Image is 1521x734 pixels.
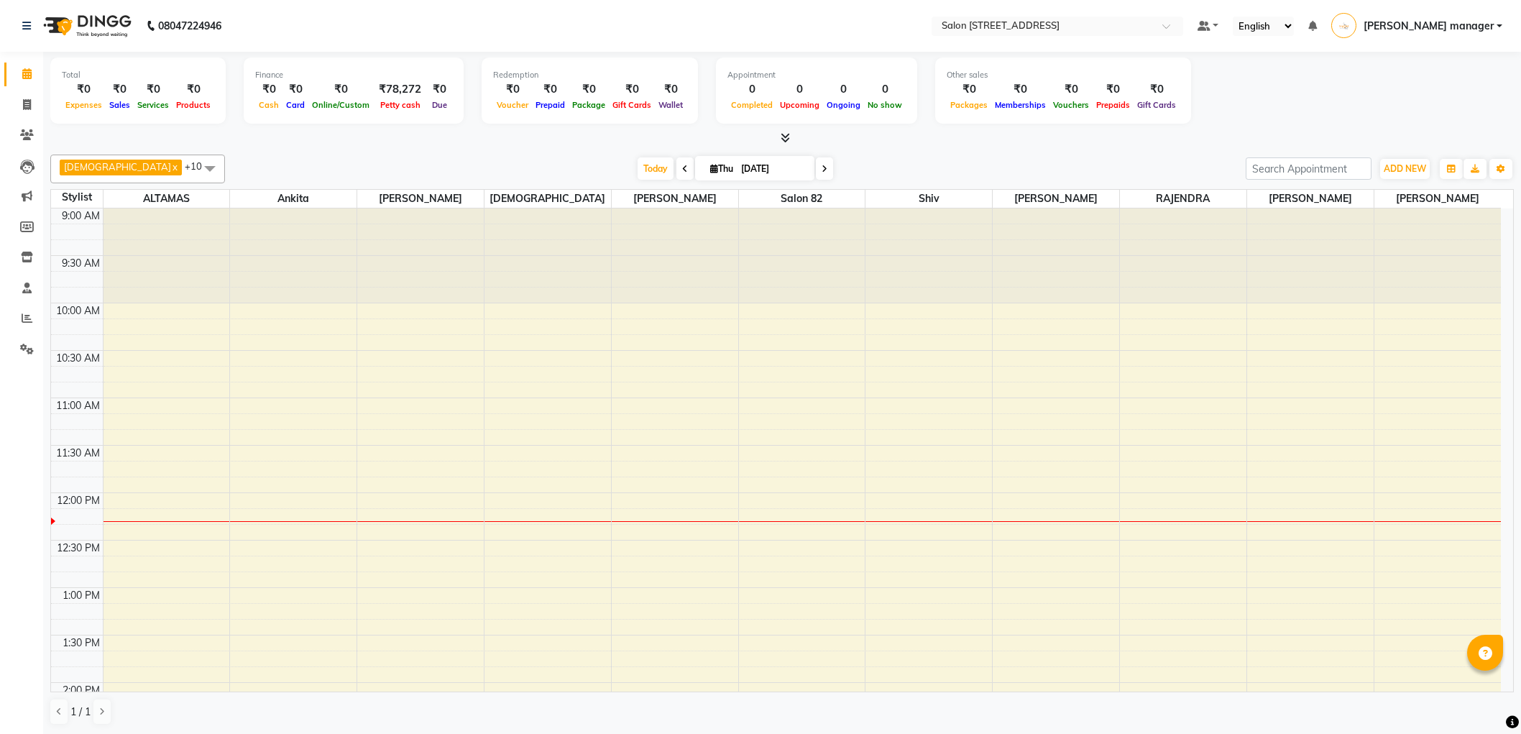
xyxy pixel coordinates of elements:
[37,6,135,46] img: logo
[255,81,282,98] div: ₹0
[255,100,282,110] span: Cash
[776,81,823,98] div: 0
[1364,19,1494,34] span: [PERSON_NAME] manager
[1049,81,1093,98] div: ₹0
[1120,190,1246,208] span: RAJENDRA
[377,100,424,110] span: Petty cash
[255,69,452,81] div: Finance
[991,81,1049,98] div: ₹0
[493,69,686,81] div: Redemption
[427,81,452,98] div: ₹0
[947,81,991,98] div: ₹0
[1134,81,1180,98] div: ₹0
[1331,13,1356,38] img: Rahul manager
[993,190,1119,208] span: [PERSON_NAME]
[569,100,609,110] span: Package
[947,69,1180,81] div: Other sales
[70,705,91,720] span: 1 / 1
[947,100,991,110] span: Packages
[106,81,134,98] div: ₹0
[53,446,103,461] div: 11:30 AM
[171,161,178,173] a: x
[638,157,674,180] span: Today
[51,190,103,205] div: Stylist
[776,100,823,110] span: Upcoming
[493,100,532,110] span: Voucher
[655,81,686,98] div: ₹0
[54,493,103,508] div: 12:00 PM
[134,100,173,110] span: Services
[727,81,776,98] div: 0
[1374,190,1501,208] span: [PERSON_NAME]
[1134,100,1180,110] span: Gift Cards
[158,6,221,46] b: 08047224946
[59,208,103,224] div: 9:00 AM
[1093,100,1134,110] span: Prepaids
[532,81,569,98] div: ₹0
[308,100,373,110] span: Online/Custom
[282,100,308,110] span: Card
[864,100,906,110] span: No show
[59,256,103,271] div: 9:30 AM
[60,683,103,698] div: 2:00 PM
[106,100,134,110] span: Sales
[727,100,776,110] span: Completed
[1247,190,1374,208] span: [PERSON_NAME]
[173,100,214,110] span: Products
[54,541,103,556] div: 12:30 PM
[609,81,655,98] div: ₹0
[230,190,357,208] span: Ankita
[484,190,611,208] span: [DEMOGRAPHIC_DATA]
[1384,163,1426,174] span: ADD NEW
[373,81,427,98] div: ₹78,272
[428,100,451,110] span: Due
[737,158,809,180] input: 2025-09-04
[282,81,308,98] div: ₹0
[1246,157,1371,180] input: Search Appointment
[53,303,103,318] div: 10:00 AM
[104,190,230,208] span: ALTAMAS
[707,163,737,174] span: Thu
[1380,159,1430,179] button: ADD NEW
[134,81,173,98] div: ₹0
[308,81,373,98] div: ₹0
[991,100,1049,110] span: Memberships
[60,588,103,603] div: 1:00 PM
[62,69,214,81] div: Total
[357,190,484,208] span: [PERSON_NAME]
[62,100,106,110] span: Expenses
[185,160,213,172] span: +10
[612,190,738,208] span: [PERSON_NAME]
[60,636,103,651] div: 1:30 PM
[609,100,655,110] span: Gift Cards
[173,81,214,98] div: ₹0
[1093,81,1134,98] div: ₹0
[655,100,686,110] span: Wallet
[64,161,171,173] span: [DEMOGRAPHIC_DATA]
[569,81,609,98] div: ₹0
[53,398,103,413] div: 11:00 AM
[727,69,906,81] div: Appointment
[53,351,103,366] div: 10:30 AM
[1049,100,1093,110] span: Vouchers
[864,81,906,98] div: 0
[1461,676,1507,720] iframe: chat widget
[739,190,865,208] span: Salon 82
[865,190,992,208] span: Shiv
[823,100,864,110] span: Ongoing
[62,81,106,98] div: ₹0
[493,81,532,98] div: ₹0
[823,81,864,98] div: 0
[532,100,569,110] span: Prepaid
